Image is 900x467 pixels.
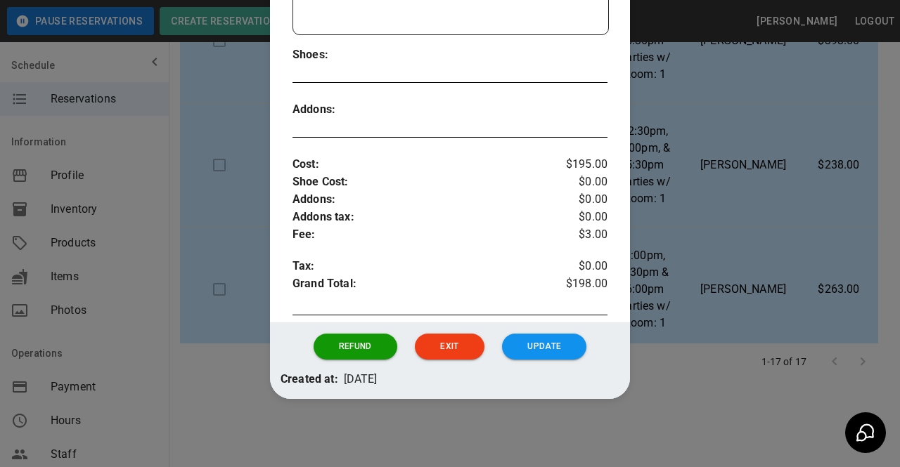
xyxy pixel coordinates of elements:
[314,334,397,360] button: Refund
[292,46,371,64] p: Shoes :
[502,334,586,360] button: Update
[555,173,607,191] p: $0.00
[292,209,555,226] p: Addons tax :
[292,275,555,296] p: Grand Total :
[555,209,607,226] p: $0.00
[344,371,378,388] p: [DATE]
[281,371,338,388] p: Created at:
[292,101,371,119] p: Addons :
[555,226,607,244] p: $3.00
[415,334,484,360] button: Exit
[555,258,607,275] p: $0.00
[555,275,607,296] p: $198.00
[555,191,607,209] p: $0.00
[292,258,555,275] p: Tax :
[292,191,555,209] p: Addons :
[555,156,607,173] p: $195.00
[292,173,555,191] p: Shoe Cost :
[292,226,555,244] p: Fee :
[292,156,555,173] p: Cost :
